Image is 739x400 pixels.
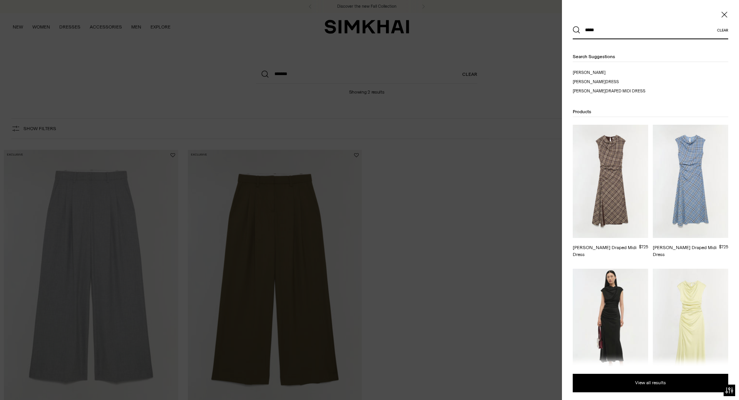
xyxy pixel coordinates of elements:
[653,269,728,382] img: Burke Satin Midi Dress
[719,244,728,249] span: $725
[639,244,648,249] span: $725
[573,88,648,94] a: burke draped midi dress
[653,125,728,238] img: Burke Draped Midi Dress
[573,79,648,85] a: burke dress
[605,79,619,84] span: dress
[580,22,717,38] input: What are you looking for?
[573,26,580,34] button: Search
[573,269,648,382] img: Burke Draped Dress
[573,125,648,238] img: Burke Draped Midi Dress
[573,70,648,76] a: burke
[573,374,728,392] button: View all results
[605,89,645,94] span: draped midi dress
[573,89,605,94] mark: [PERSON_NAME]
[721,11,728,18] button: Close
[653,244,719,258] div: [PERSON_NAME] Draped Midi Dress
[573,70,605,75] mark: [PERSON_NAME]
[573,125,648,258] a: Burke Draped Midi Dress [PERSON_NAME] Draped Midi Dress $725
[717,28,728,32] button: Clear
[573,109,591,114] span: Products
[573,54,615,59] span: Search suggestions
[653,125,728,258] a: Burke Draped Midi Dress [PERSON_NAME] Draped Midi Dress $725
[573,79,605,84] mark: [PERSON_NAME]
[573,244,639,258] div: [PERSON_NAME] Draped Midi Dress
